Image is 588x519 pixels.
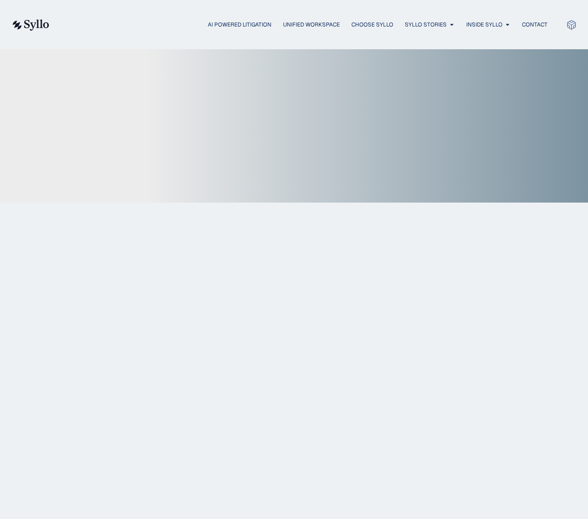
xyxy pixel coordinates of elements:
[68,20,548,29] div: Menu Toggle
[283,20,340,29] a: Unified Workspace
[522,20,548,29] a: Contact
[208,20,271,29] a: AI Powered Litigation
[68,20,548,29] nav: Menu
[11,20,49,31] img: syllo
[466,20,502,29] a: Inside Syllo
[351,20,393,29] a: Choose Syllo
[405,20,447,29] a: Syllo Stories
